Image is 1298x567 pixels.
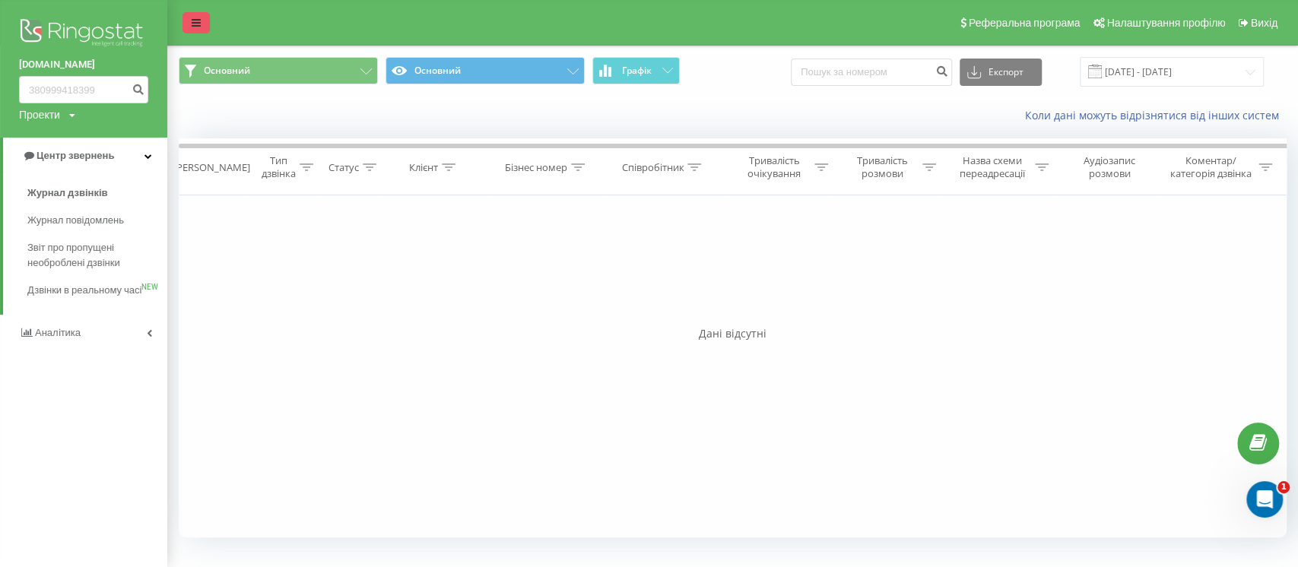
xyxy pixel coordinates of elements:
[27,213,124,228] span: Журнал повідомлень
[1066,154,1153,180] div: Аудіозапис розмови
[27,277,167,304] a: Дзвінки в реальному часіNEW
[173,161,250,174] div: [PERSON_NAME]
[19,15,148,53] img: Ringostat logo
[1106,17,1225,29] span: Налаштування профілю
[1246,481,1283,518] iframe: Intercom live chat
[179,57,378,84] button: Основний
[179,326,1287,341] div: Дані відсутні
[36,150,114,161] span: Центр звернень
[27,185,108,201] span: Журнал дзвінків
[19,107,60,122] div: Проекти
[505,161,567,174] div: Бізнес номер
[1166,154,1255,180] div: Коментар/категорія дзвінка
[621,161,684,174] div: Співробітник
[27,234,167,277] a: Звіт про пропущені необроблені дзвінки
[19,76,148,103] input: Пошук за номером
[1025,108,1287,122] a: Коли дані можуть відрізнятися вiд інших систем
[27,207,167,234] a: Журнал повідомлень
[791,59,952,86] input: Пошук за номером
[19,57,148,72] a: [DOMAIN_NAME]
[1251,17,1277,29] span: Вихід
[738,154,811,180] div: Тривалість очікування
[969,17,1081,29] span: Реферальна програма
[1277,481,1290,493] span: 1
[27,179,167,207] a: Журнал дзвінків
[846,154,919,180] div: Тривалість розмови
[3,138,167,174] a: Центр звернень
[262,154,296,180] div: Тип дзвінка
[409,161,438,174] div: Клієнт
[27,283,141,298] span: Дзвінки в реальному часі
[592,57,680,84] button: Графік
[386,57,585,84] button: Основний
[328,161,359,174] div: Статус
[960,59,1042,86] button: Експорт
[27,240,160,271] span: Звіт про пропущені необроблені дзвінки
[35,327,81,338] span: Аналiтика
[622,65,652,76] span: Графік
[204,65,250,77] span: Основний
[954,154,1031,180] div: Назва схеми переадресації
